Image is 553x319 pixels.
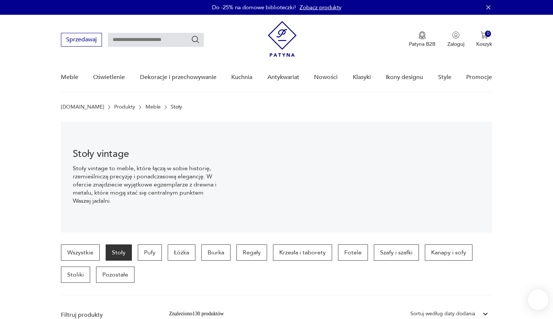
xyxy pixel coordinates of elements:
[410,310,475,318] div: Sortuj według daty dodania
[61,267,90,283] a: Stoliki
[409,31,436,48] button: Patyna B2B
[201,244,231,261] a: Biurka
[212,4,296,11] p: Do -25% na domowe biblioteczki!
[338,244,368,261] a: Fotele
[447,41,464,48] p: Zaloguj
[171,104,182,110] p: Stoły
[138,244,162,261] a: Pufy
[314,63,338,92] a: Nowości
[386,63,423,92] a: Ikony designu
[73,150,222,158] h1: Stoły vintage
[267,63,299,92] a: Antykwariat
[438,63,451,92] a: Style
[528,289,549,310] iframe: Smartsupp widget button
[425,244,472,261] a: Kanapy i sofy
[61,63,78,92] a: Meble
[353,63,371,92] a: Klasyki
[409,41,436,48] p: Patyna B2B
[93,63,125,92] a: Oświetlenie
[419,31,426,40] img: Ikona medalu
[481,31,488,39] img: Ikona koszyka
[409,31,436,48] a: Ikona medaluPatyna B2B
[168,244,195,261] a: Łóżka
[476,31,492,48] button: 0Koszyk
[485,31,491,37] div: 0
[300,4,341,11] a: Zobacz produkty
[466,63,492,92] a: Promocje
[140,63,216,92] a: Dekoracje i przechowywanie
[73,164,222,205] p: Stoły vintage to meble, które łączą w sobie historię, rzemieślniczą precyzję i ponadczasową elega...
[191,35,200,44] button: Szukaj
[452,31,460,39] img: Ikonka użytkownika
[61,311,151,319] p: Filtruj produkty
[61,38,102,43] a: Sprzedawaj
[476,41,492,48] p: Koszyk
[106,244,132,261] a: Stoły
[374,244,419,261] a: Szafy i szafki
[61,33,102,47] button: Sprzedawaj
[273,244,332,261] a: Krzesła i taborety
[61,104,104,110] a: [DOMAIN_NAME]
[231,63,252,92] a: Kuchnia
[146,104,161,110] a: Meble
[447,31,464,48] button: Zaloguj
[61,244,100,261] a: Wszystkie
[268,21,297,57] img: Patyna - sklep z meblami i dekoracjami vintage
[169,310,224,318] div: Znaleziono 130 produktów
[236,244,267,261] a: Regały
[114,104,135,110] a: Produkty
[96,267,134,283] a: Pozostałe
